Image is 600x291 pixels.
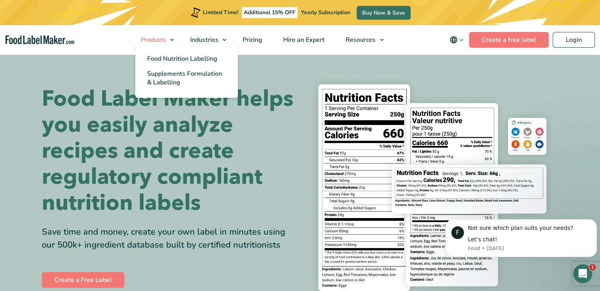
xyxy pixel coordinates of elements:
span: Additional 15% OFF [242,7,297,18]
a: Create a free label [469,32,549,48]
a: Food Nutrition Labelling [135,51,238,66]
a: Create a Free Label [42,272,124,288]
span: Supplements Formulation & Labelling [147,69,222,87]
a: Supplements Formulation & Labelling [135,66,238,90]
a: Industries [180,25,230,54]
span: Pricing [240,35,263,44]
span: Industries [188,35,219,44]
a: Buy Now & Save [357,6,411,20]
div: Save time and money, create your own label in minutes using our 500k+ ingredient database built b... [42,226,294,252]
a: Resources [335,25,387,54]
iframe: Intercom live chat [573,264,592,283]
span: Products [138,35,167,44]
span: 1 [589,264,596,270]
span: Limited Time! [203,9,238,16]
a: Hire an Expert [273,25,333,54]
span: Hire an Expert [281,35,325,44]
h1: Food Label Maker helps you easily analyze recipes and create regulatory compliant nutrition labels [42,86,294,216]
span: Food Nutrition Labelling [147,54,217,63]
span: Yearly Subscription [301,9,350,16]
a: Pricing [232,25,271,54]
iframe: Intercom notifications message [442,207,600,270]
a: Products [131,25,178,54]
a: Login [553,32,595,48]
span: Resources [343,35,376,44]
